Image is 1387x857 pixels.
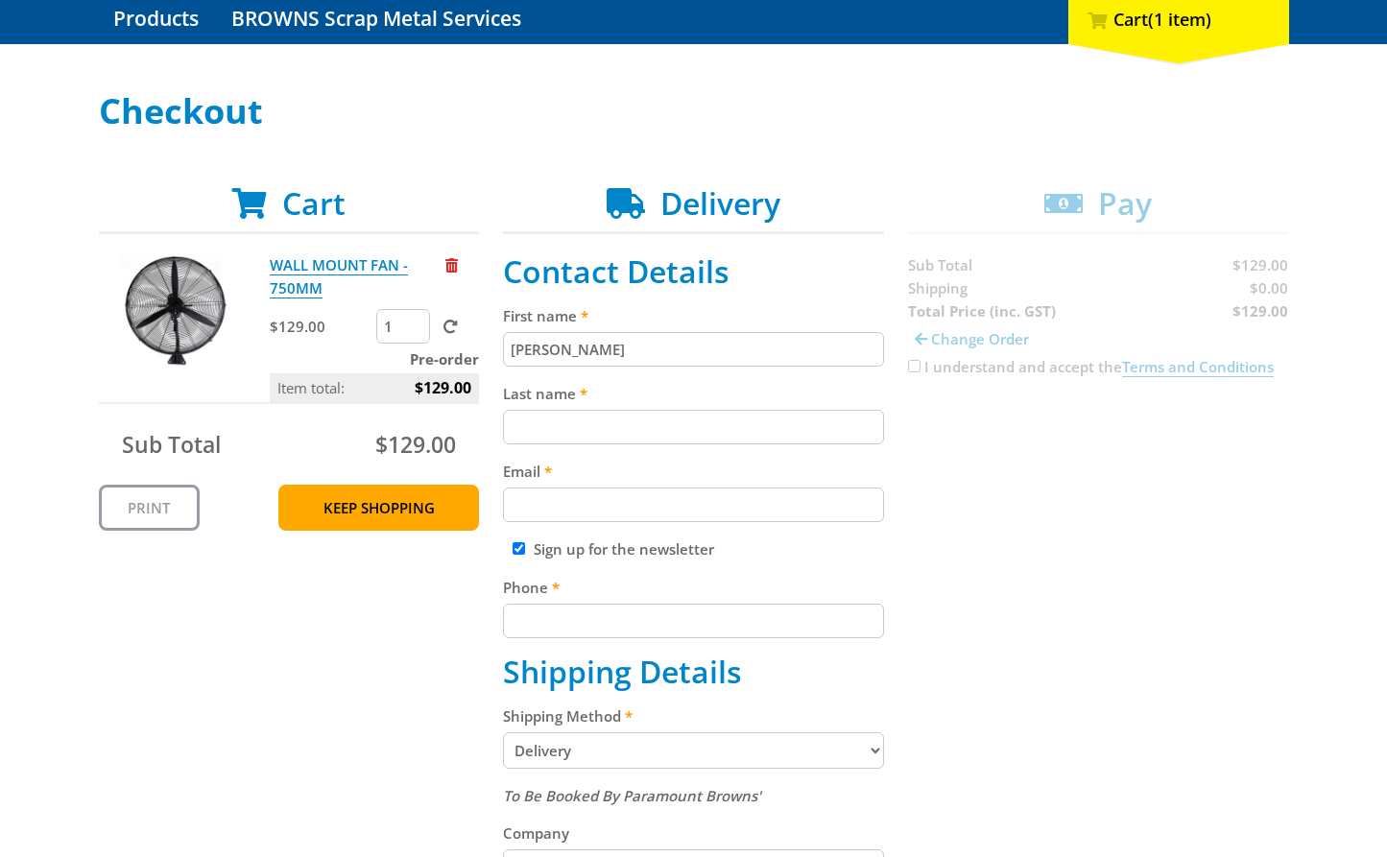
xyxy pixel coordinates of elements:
p: Item total: [270,373,479,402]
span: Sub Total [122,429,221,460]
a: Keep Shopping [278,485,479,531]
input: Please enter your telephone number. [503,604,884,638]
label: Sign up for the newsletter [534,539,714,559]
label: Shipping Method [503,704,884,727]
a: Remove from cart [445,255,458,274]
h1: Checkout [99,92,1289,131]
em: To Be Booked By Paramount Browns' [503,786,761,805]
a: Print [99,485,200,531]
span: Cart [282,182,346,224]
label: First name [503,304,884,327]
span: $129.00 [415,373,471,402]
span: (1 item) [1148,8,1211,31]
input: Please enter your first name. [503,332,884,367]
label: Last name [503,382,884,405]
img: WALL MOUNT FAN - 750MM [117,253,232,369]
h2: Shipping Details [503,654,884,690]
input: Please enter your last name. [503,410,884,444]
label: Company [503,821,884,845]
a: WALL MOUNT FAN - 750MM [270,255,408,298]
span: Delivery [660,182,780,224]
select: Please select a shipping method. [503,732,884,769]
input: Please enter your email address. [503,488,884,522]
p: $129.00 [270,315,372,338]
p: Pre-order [270,347,479,370]
h2: Contact Details [503,253,884,290]
label: Phone [503,576,884,599]
span: $129.00 [375,429,456,460]
label: Email [503,460,884,483]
